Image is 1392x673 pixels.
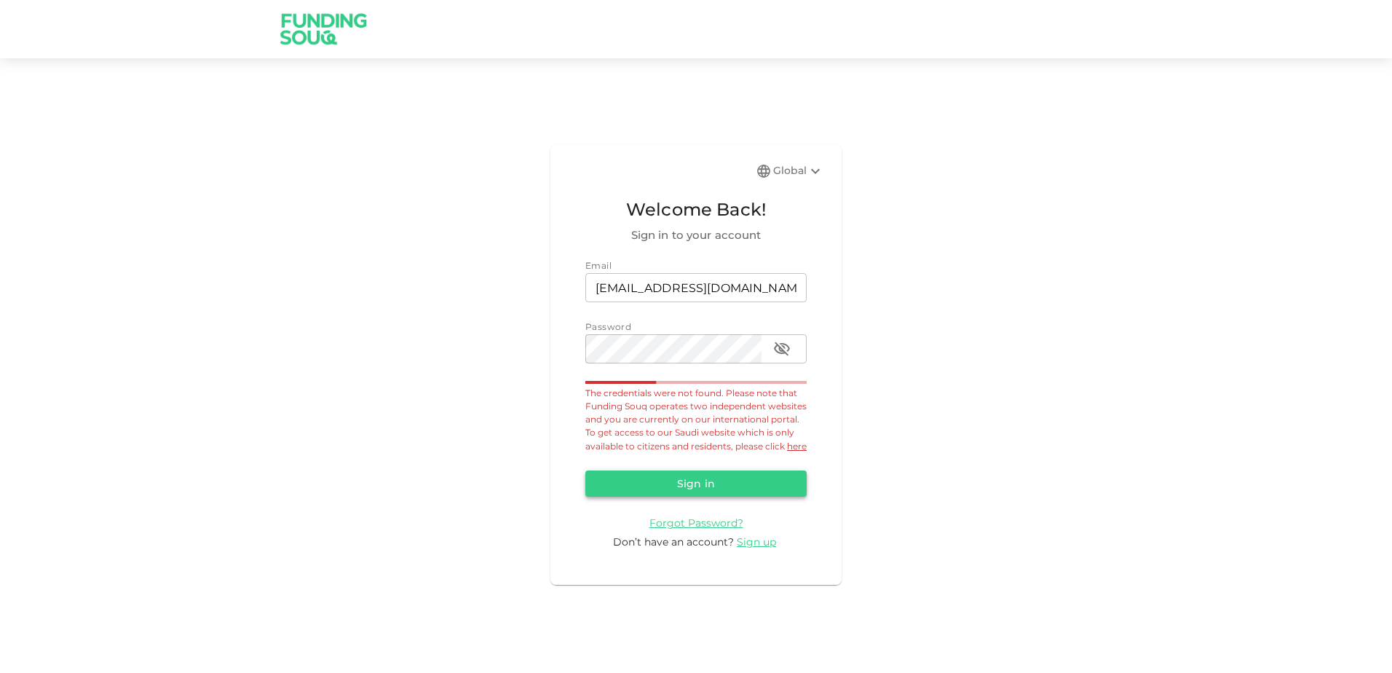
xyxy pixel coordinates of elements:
[585,196,807,224] span: Welcome Back!
[585,260,612,271] span: Email
[649,516,743,530] span: Forgot Password?
[787,441,807,452] a: here
[585,273,807,302] input: email
[585,334,762,363] input: password
[585,387,807,452] span: The credentials were not found. Please note that Funding Souq operates two independent websites a...
[585,227,807,244] span: Sign in to your account
[613,535,734,548] span: Don’t have an account?
[585,321,631,332] span: Password
[649,516,743,530] a: Forgot Password?
[585,471,807,497] button: Sign in
[737,535,776,548] span: Sign up
[773,162,824,180] div: Global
